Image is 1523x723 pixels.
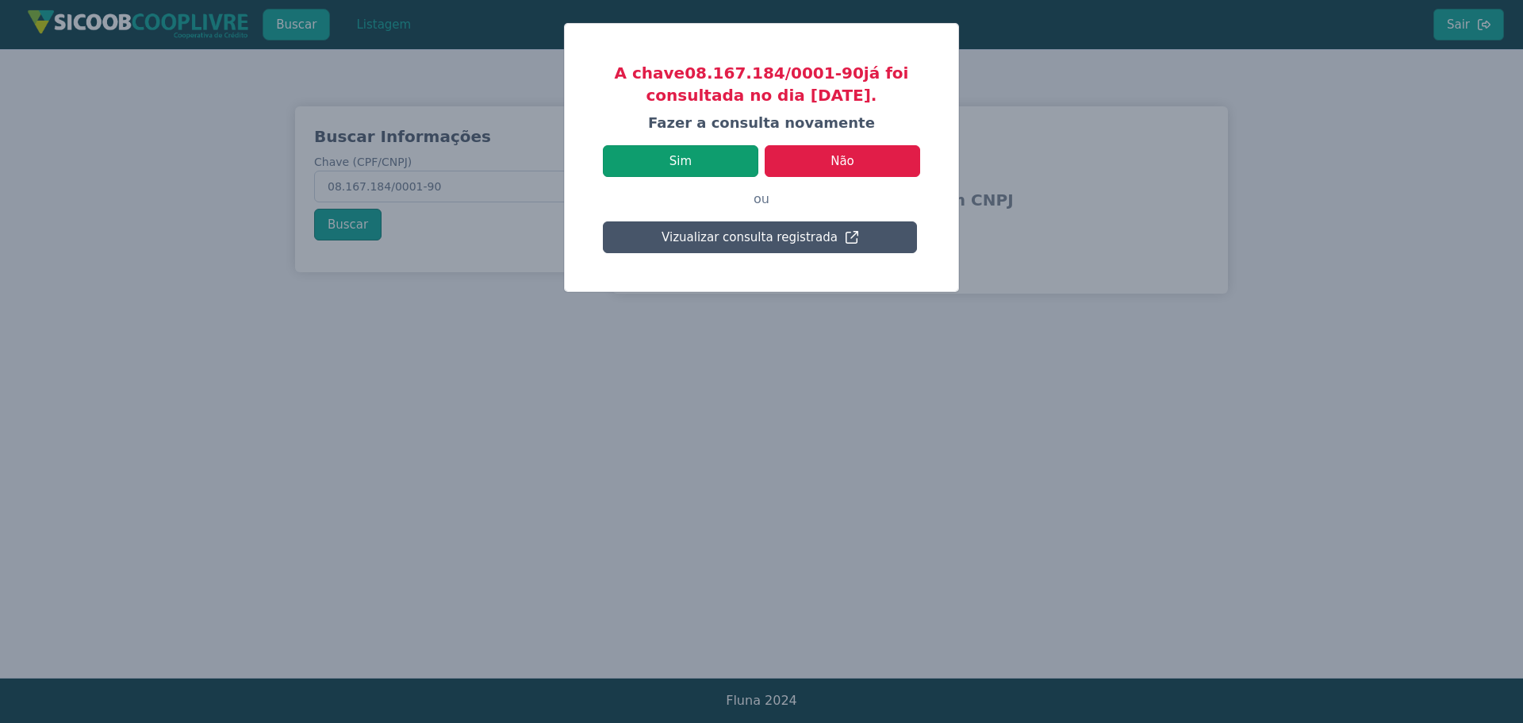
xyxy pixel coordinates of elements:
[603,62,920,106] h3: A chave 08.167.184/0001-90 já foi consultada no dia [DATE].
[603,113,920,133] h4: Fazer a consulta novamente
[603,221,917,253] button: Vizualizar consulta registrada
[603,177,920,221] p: ou
[765,145,920,177] button: Não
[603,145,758,177] button: Sim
